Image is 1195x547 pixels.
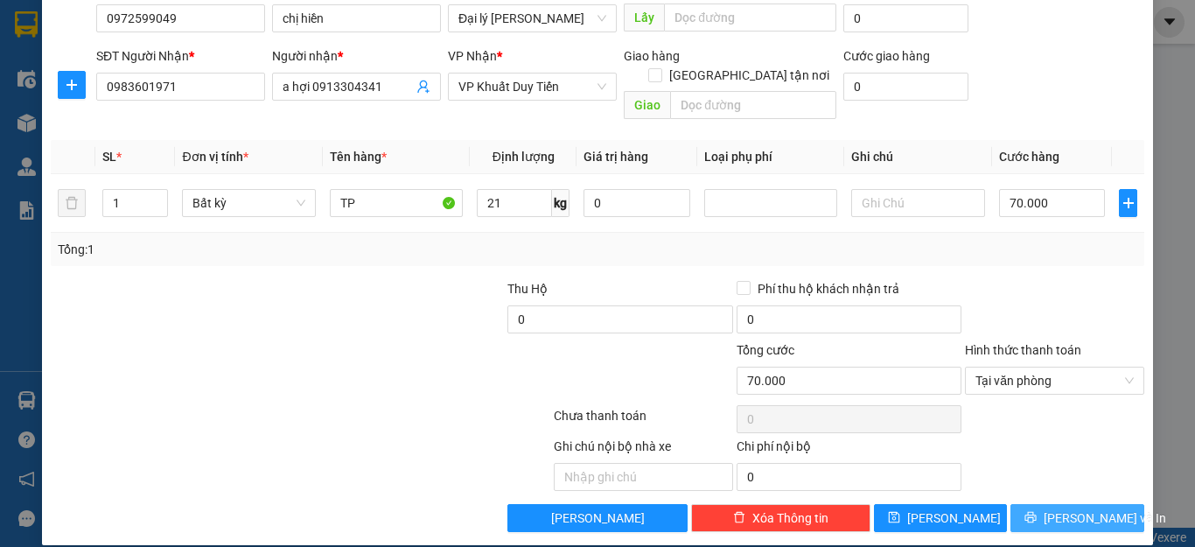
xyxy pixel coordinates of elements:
[416,80,430,94] span: user-add
[584,150,648,164] span: Giá trị hàng
[843,49,930,63] label: Cước giao hàng
[691,504,870,532] button: deleteXóa Thông tin
[1119,189,1137,217] button: plus
[737,437,961,463] div: Chi phí nội bộ
[999,150,1059,164] span: Cước hàng
[552,406,735,437] div: Chưa thanh toán
[192,190,304,216] span: Bất kỳ
[584,189,690,217] input: 0
[624,91,670,119] span: Giao
[554,437,733,463] div: Ghi chú nội bộ nhà xe
[624,4,664,32] span: Lấy
[1010,504,1144,532] button: printer[PERSON_NAME] và In
[664,4,836,32] input: Dọc đường
[697,140,844,174] th: Loại phụ phí
[752,508,828,528] span: Xóa Thông tin
[888,511,900,525] span: save
[733,511,745,525] span: delete
[624,49,680,63] span: Giao hàng
[458,5,606,32] span: Đại lý Nghi Hải
[843,4,968,32] input: Cước lấy hàng
[874,504,1008,532] button: save[PERSON_NAME]
[965,343,1081,357] label: Hình thức thanh toán
[96,46,265,66] div: SĐT Người Nhận
[330,189,463,217] input: VD: Bàn, Ghế
[1024,511,1037,525] span: printer
[58,71,86,99] button: plus
[182,150,248,164] span: Đơn vị tính
[58,240,463,259] div: Tổng: 1
[844,140,991,174] th: Ghi chú
[662,66,836,85] span: [GEOGRAPHIC_DATA] tận nơi
[851,189,984,217] input: Ghi Chú
[843,73,968,101] input: Cước giao hàng
[458,74,606,100] span: VP Khuất Duy Tiến
[59,78,85,92] span: plus
[448,49,497,63] span: VP Nhận
[670,91,836,119] input: Dọc đường
[58,189,86,217] button: delete
[737,343,794,357] span: Tổng cước
[102,150,116,164] span: SL
[907,508,1001,528] span: [PERSON_NAME]
[554,463,733,491] input: Nhập ghi chú
[330,150,387,164] span: Tên hàng
[493,150,555,164] span: Định lượng
[975,368,1134,394] span: Tại văn phòng
[551,508,645,528] span: [PERSON_NAME]
[1044,508,1166,528] span: [PERSON_NAME] và In
[507,282,548,296] span: Thu Hộ
[272,46,441,66] div: Người nhận
[507,504,687,532] button: [PERSON_NAME]
[751,279,906,298] span: Phí thu hộ khách nhận trả
[552,189,570,217] span: kg
[1120,196,1136,210] span: plus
